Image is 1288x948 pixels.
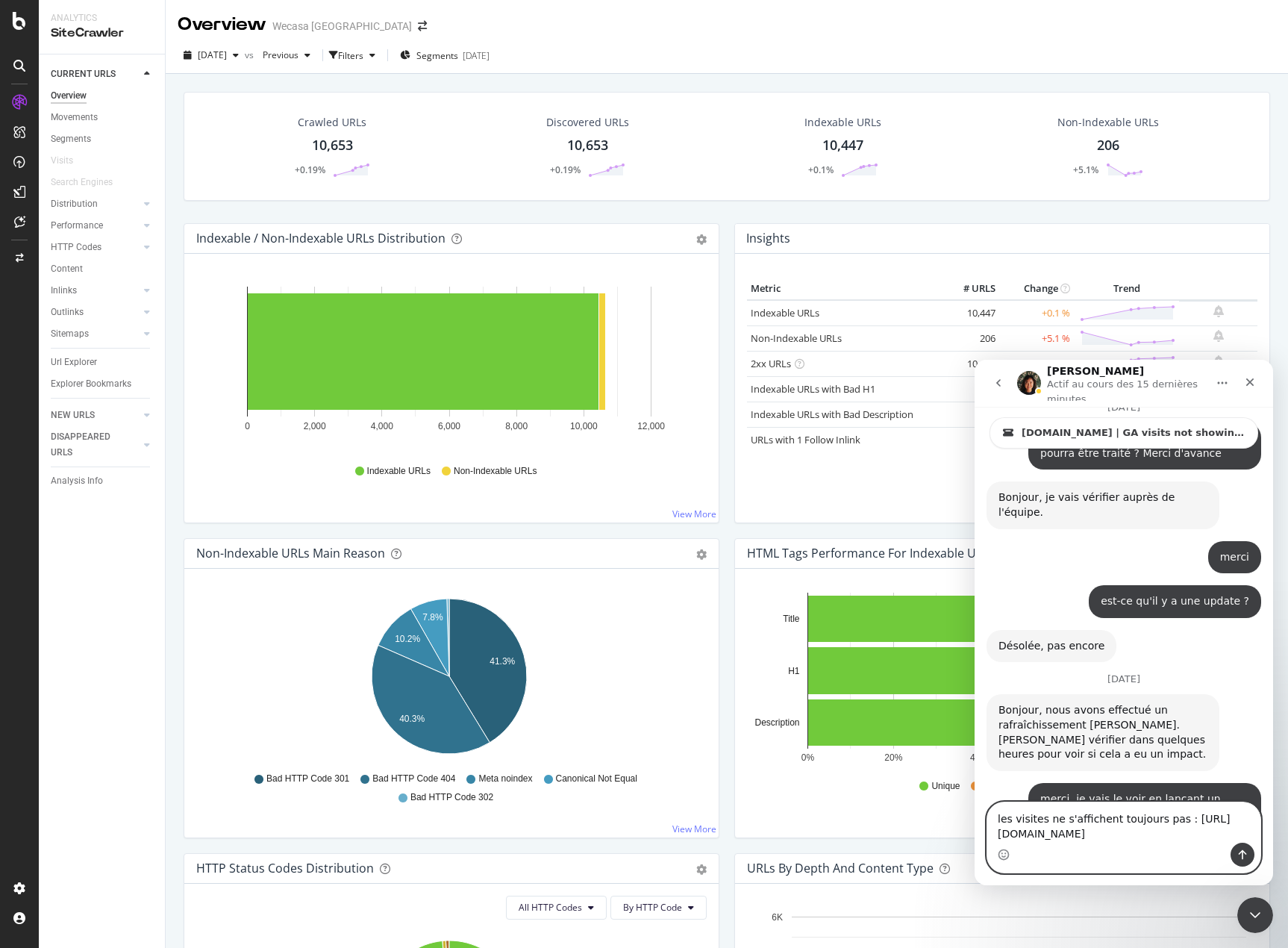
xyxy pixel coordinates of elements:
div: HTTP Status Codes Distribution [196,861,374,876]
div: [DATE] [463,49,490,62]
td: 206 [940,325,999,351]
div: Explorer Bookmarks [51,376,131,392]
div: Distribution [51,196,98,212]
div: +0.19% [550,163,581,176]
a: Non-Indexable URLs [751,331,842,345]
div: Non-Indexable URLs [1057,115,1159,130]
a: Indexable URLs with Bad H1 [751,382,875,396]
div: CURRENT URLS [51,66,116,82]
div: gear [696,549,707,560]
td: 373 [940,427,999,452]
text: Title [783,614,800,624]
div: DISAPPEARED URLS [51,429,126,461]
div: Movements [51,110,98,125]
div: Outlinks [51,305,84,320]
text: 7.8% [422,612,443,623]
div: URLs by Depth and Content Type [747,861,934,876]
div: Search Engines [51,175,113,190]
div: +0.1% [808,163,834,176]
span: Indexable URLs [367,465,431,478]
div: Overview [51,88,87,104]
span: Canonical Not Equal [556,773,637,785]
text: 10,000 [570,421,598,431]
text: 0% [801,752,815,763]
div: Url Explorer [51,355,97,370]
text: 41.3% [490,656,515,667]
div: Content [51,261,83,277]
svg: A chart. [196,593,701,766]
span: vs [245,49,257,61]
div: bell-plus [1213,355,1224,367]
a: View More [672,823,716,835]
span: Unique [931,780,960,793]
td: +0.1 % [999,300,1074,326]
h4: Insights [746,228,790,249]
a: CURRENT URLS [51,66,140,82]
div: Analytics [51,12,153,25]
a: Search Engines [51,175,128,190]
div: A chart. [196,278,701,451]
th: Trend [1074,278,1179,300]
div: Discovered URLs [546,115,629,130]
iframe: Intercom live chat [975,360,1273,885]
div: Segments [51,131,91,147]
th: Metric [747,278,940,300]
th: Change [999,278,1074,300]
div: gear [696,864,707,875]
a: HTTP Codes [51,240,140,255]
text: 40% [970,752,988,763]
a: Outlinks [51,305,140,320]
div: 206 [1097,136,1119,155]
div: HTTP Codes [51,240,101,255]
div: +0.19% [295,163,325,176]
span: Segments [416,49,458,62]
a: Content [51,261,154,277]
button: Segments[DATE] [394,43,495,67]
button: Previous [257,43,316,67]
td: 10,484 [940,351,999,376]
div: Sitemaps [51,326,89,342]
span: Bad HTTP Code 404 [372,773,455,785]
div: bell-plus [1213,305,1224,317]
th: # URLS [940,278,999,300]
td: +0.1 % [999,351,1074,376]
span: Previous [257,49,298,61]
div: 10,653 [312,136,353,155]
a: View More [672,508,716,520]
div: Inlinks [51,283,77,299]
a: Inlinks [51,283,140,299]
a: Url Explorer [51,355,154,370]
div: Non-Indexable URLs Main Reason [196,546,385,561]
div: arrow-right-arrow-left [418,21,427,31]
div: SiteCrawler [51,25,153,42]
text: 4,000 [371,421,393,431]
a: Overview [51,88,154,104]
td: +5.1 % [999,325,1074,351]
a: Distribution [51,196,140,212]
div: Performance [51,218,103,234]
iframe: Intercom live chat [1237,897,1273,933]
a: Performance [51,218,140,234]
div: gear [696,234,707,245]
div: Wecasa [GEOGRAPHIC_DATA] [272,19,412,34]
svg: A chart. [747,593,1252,766]
div: Indexable URLs [804,115,881,130]
text: H1 [788,666,800,676]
